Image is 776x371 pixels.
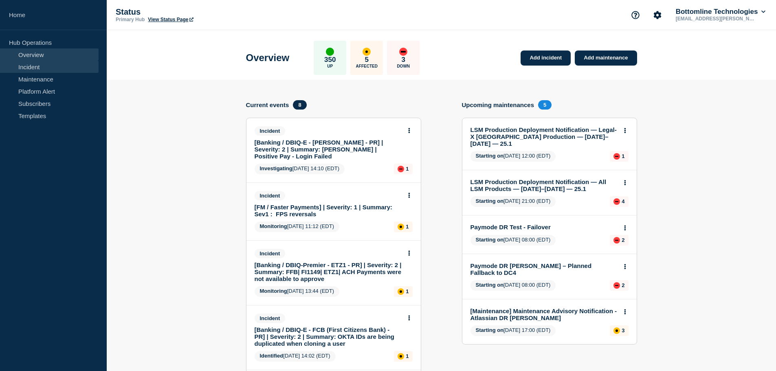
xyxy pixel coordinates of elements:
[255,314,286,323] span: Incident
[674,8,767,16] button: Bottomline Technologies
[613,282,620,289] div: down
[470,235,556,246] span: [DATE] 08:00 (EDT)
[116,17,145,22] p: Primary Hub
[255,222,340,232] span: [DATE] 11:12 (EDT)
[470,224,618,231] a: Paymode DR Test - Failover
[476,153,504,159] span: Starting on
[399,48,407,56] div: down
[622,237,624,243] p: 2
[293,100,306,110] span: 8
[622,198,624,204] p: 4
[613,327,620,334] div: affected
[649,7,666,24] button: Account settings
[470,151,556,162] span: [DATE] 12:00 (EDT)
[255,204,402,217] a: [FM / Faster Payments] | Severity: 1 | Summary: Sev1 : FPS reversals
[260,353,284,359] span: Identified
[476,282,504,288] span: Starting on
[255,249,286,258] span: Incident
[470,126,618,147] a: LSM Production Deployment Notification — Legal-X [GEOGRAPHIC_DATA] Production — [DATE]–[DATE] — 25.1
[406,224,409,230] p: 1
[397,64,410,68] p: Down
[260,288,287,294] span: Monitoring
[613,237,620,244] div: down
[255,261,402,282] a: [Banking / DBIQ-Premier - ETZ1 - PR] | Severity: 2 | Summary: FFB| FI1149| ETZ1| ACH Payments wer...
[398,224,404,230] div: affected
[255,286,340,297] span: [DATE] 13:44 (EDT)
[326,48,334,56] div: up
[462,101,534,108] h4: Upcoming maintenances
[260,223,287,229] span: Monitoring
[255,351,336,362] span: [DATE] 14:02 (EDT)
[470,178,618,192] a: LSM Production Deployment Notification — All LSM Products — [DATE]–[DATE] — 25.1
[148,17,193,22] a: View Status Page
[575,50,637,66] a: Add maintenance
[406,288,409,294] p: 1
[470,280,556,291] span: [DATE] 08:00 (EDT)
[613,198,620,205] div: down
[406,166,409,172] p: 1
[406,353,409,359] p: 1
[627,7,644,24] button: Support
[476,198,504,204] span: Starting on
[674,16,759,22] p: [EMAIL_ADDRESS][PERSON_NAME][DOMAIN_NAME]
[470,262,618,276] a: Paymode DR [PERSON_NAME] – Planned Fallback to DC4
[398,288,404,295] div: affected
[398,166,404,172] div: down
[476,237,504,243] span: Starting on
[470,196,556,207] span: [DATE] 21:00 (EDT)
[538,100,552,110] span: 5
[260,165,292,171] span: Investigating
[365,56,369,64] p: 5
[470,325,556,336] span: [DATE] 17:00 (EDT)
[476,327,504,333] span: Starting on
[255,126,286,136] span: Incident
[116,7,279,17] p: Status
[402,56,405,64] p: 3
[255,164,345,174] span: [DATE] 14:10 (EDT)
[255,139,402,160] a: [Banking / DBIQ-E - [PERSON_NAME] - PR] | Severity: 2 | Summary: [PERSON_NAME] | Positive Pay - L...
[622,327,624,334] p: 3
[470,307,618,321] a: [Maintenance] Maintenance Advisory Notification - Atlassian DR [PERSON_NAME]
[363,48,371,56] div: affected
[521,50,571,66] a: Add incident
[356,64,378,68] p: Affected
[622,153,624,159] p: 1
[246,101,289,108] h4: Current events
[622,282,624,288] p: 2
[613,153,620,160] div: down
[324,56,336,64] p: 350
[255,326,402,347] a: [Banking / DBIQ-E - FCB (First Citizens Bank) - PR] | Severity: 2 | Summary: OKTA IDs are being d...
[327,64,333,68] p: Up
[246,52,290,64] h1: Overview
[255,191,286,200] span: Incident
[398,353,404,360] div: affected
